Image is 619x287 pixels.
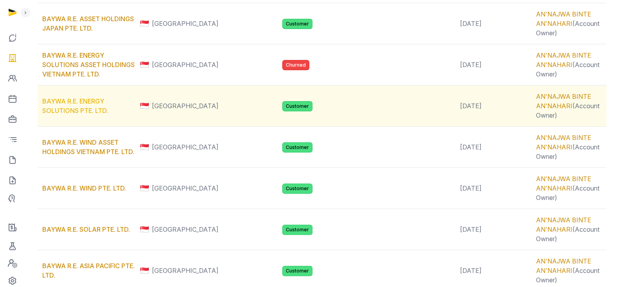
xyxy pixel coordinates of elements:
span: [GEOGRAPHIC_DATA] [152,19,218,28]
div: (Account Owner) [536,51,602,79]
a: AN'NAJWA BINTE AN'NAHARI [536,51,591,69]
td: [DATE] [455,127,531,168]
td: [DATE] [455,168,531,209]
span: [GEOGRAPHIC_DATA] [152,60,218,69]
div: (Account Owner) [536,92,602,120]
span: Customer [282,19,312,29]
span: [GEOGRAPHIC_DATA] [152,142,218,152]
div: (Account Owner) [536,215,602,243]
a: AN'NAJWA BINTE AN'NAHARI [536,175,591,192]
a: AN'NAJWA BINTE AN'NAHARI [536,10,591,27]
div: (Account Owner) [536,174,602,202]
div: (Account Owner) [536,133,602,161]
a: BAYWA R.E. WIND ASSET HOLDINGS VIETNAM PTE. LTD. [42,138,134,156]
span: Churned [282,60,309,70]
div: (Account Owner) [536,9,602,38]
span: [GEOGRAPHIC_DATA] [152,266,218,275]
td: [DATE] [455,44,531,85]
span: [GEOGRAPHIC_DATA] [152,183,218,193]
a: AN'NAJWA BINTE AN'NAHARI [536,216,591,233]
span: Customer [282,225,312,235]
a: AN'NAJWA BINTE AN'NAHARI [536,257,591,274]
span: Customer [282,142,312,153]
a: BAYWA R.E. ENERGY SOLUTIONS PTE. LTD. [42,97,108,114]
span: Customer [282,101,312,111]
span: Customer [282,266,312,276]
a: AN'NAJWA BINTE AN'NAHARI [536,93,591,110]
a: AN'NAJWA BINTE AN'NAHARI [536,134,591,151]
a: BAYWA R.E. ENERGY SOLUTIONS ASSET HOLDINGS VIETNAM PTE. LTD. [42,51,135,78]
a: BAYWA R.E. SOLAR PTE. LTD. [42,225,130,233]
a: BAYWA R.E. ASIA PACIFIC PTE. LTD. [42,262,135,279]
td: [DATE] [455,3,531,44]
td: [DATE] [455,85,531,127]
a: BAYWA R.E. ASSET HOLDINGS JAPAN PTE. LTD. [42,15,134,32]
td: [DATE] [455,209,531,250]
span: [GEOGRAPHIC_DATA] [152,225,218,234]
span: Customer [282,183,312,194]
div: (Account Owner) [536,256,602,285]
a: BAYWA R.E. WIND PTE. LTD. [42,184,126,192]
span: [GEOGRAPHIC_DATA] [152,101,218,111]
